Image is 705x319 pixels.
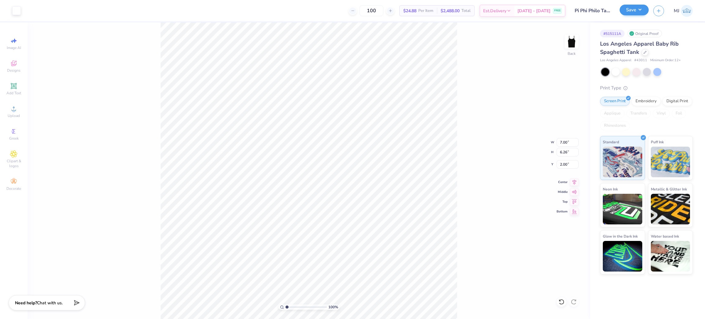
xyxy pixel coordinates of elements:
span: Glow in the Dark Ink [603,233,638,239]
div: Applique [600,109,625,118]
img: Metallic & Glitter Ink [651,194,690,224]
div: Print Type [600,84,693,92]
span: Metallic & Glitter Ink [651,186,687,192]
span: # 43011 [634,58,647,63]
span: Bottom [557,209,568,214]
span: Upload [8,113,20,118]
a: MJ [674,5,693,17]
span: Top [557,200,568,204]
span: Greek [9,136,19,141]
span: [DATE] - [DATE] [517,8,550,14]
span: Minimum Order: 12 + [650,58,681,63]
span: Designs [7,68,21,73]
span: Per Item [418,8,433,14]
div: Back [568,51,576,56]
strong: Need help? [15,300,37,306]
img: Puff Ink [651,147,690,177]
div: Rhinestones [600,121,630,130]
img: Neon Ink [603,194,642,224]
span: $2,488.00 [441,8,460,14]
span: 100 % [328,304,338,310]
span: Image AI [7,45,21,50]
img: Standard [603,147,642,177]
div: # 515111A [600,30,625,37]
div: Transfers [626,109,651,118]
span: Chat with us. [37,300,63,306]
input: – – [360,5,383,16]
img: Water based Ink [651,241,690,272]
span: Los Angeles Apparel [600,58,631,63]
span: Middle [557,190,568,194]
span: Los Angeles Apparel Baby Rib Spaghetti Tank [600,40,679,56]
img: Mark Joshua Mullasgo [681,5,693,17]
div: Vinyl [653,109,670,118]
span: Neon Ink [603,186,618,192]
span: FREE [554,9,561,13]
span: Decorate [6,186,21,191]
span: Center [557,180,568,184]
input: Untitled Design [570,5,615,17]
span: Water based Ink [651,233,679,239]
div: Original Proof [628,30,662,37]
span: Puff Ink [651,139,664,145]
img: Glow in the Dark Ink [603,241,642,272]
span: Standard [603,139,619,145]
div: Digital Print [662,97,692,106]
span: Est. Delivery [483,8,506,14]
div: Foil [672,109,686,118]
span: MJ [674,7,679,14]
span: Total [461,8,471,14]
button: Save [620,5,649,15]
span: Add Text [6,91,21,96]
img: Back [565,36,578,48]
span: Clipart & logos [3,159,24,168]
div: Screen Print [600,97,630,106]
div: Embroidery [632,97,661,106]
span: $24.88 [403,8,416,14]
